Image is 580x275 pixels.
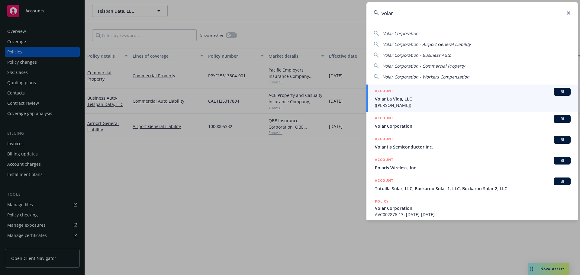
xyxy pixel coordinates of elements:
span: Volar Corporation [375,123,571,129]
input: Search... [366,2,578,24]
span: Tutuilla Solar, LLC, Buckaroo Solar 1, LLC, Buckaroo Solar 2, LLC [375,185,571,192]
span: Volar Corporation [375,205,571,211]
span: ([PERSON_NAME]) [375,102,571,108]
span: BI [556,116,568,122]
span: Volar Corporation - Airport General Liability [383,41,471,47]
span: Volar Corporation - Business Auto [383,52,451,58]
h5: ACCOUNT [375,157,393,164]
span: AVC002876-13, [DATE]-[DATE] [375,211,571,218]
span: Volar Corporation [383,30,418,36]
h5: ACCOUNT [375,177,393,185]
a: ACCOUNTBIVolantis Semiconductor Inc. [366,133,578,153]
span: Polaris Wireless, Inc. [375,165,571,171]
span: BI [556,89,568,94]
h5: ACCOUNT [375,115,393,122]
span: Volantis Semiconductor Inc. [375,144,571,150]
span: Volar Corporation - Commercial Property [383,63,465,69]
a: POLICYVolar CorporationAVC002876-13, [DATE]-[DATE] [366,195,578,221]
span: BI [556,158,568,163]
h5: ACCOUNT [375,88,393,95]
h5: POLICY [375,198,389,204]
a: ACCOUNTBIVolar La Vida, LLC([PERSON_NAME]) [366,85,578,112]
span: BI [556,179,568,184]
span: BI [556,137,568,142]
span: Volar La Vida, LLC [375,96,571,102]
h5: ACCOUNT [375,136,393,143]
a: ACCOUNTBITutuilla Solar, LLC, Buckaroo Solar 1, LLC, Buckaroo Solar 2, LLC [366,174,578,195]
span: Volar Corporation - Workers Compensation [383,74,469,80]
a: ACCOUNTBIPolaris Wireless, Inc. [366,153,578,174]
a: ACCOUNTBIVolar Corporation [366,112,578,133]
